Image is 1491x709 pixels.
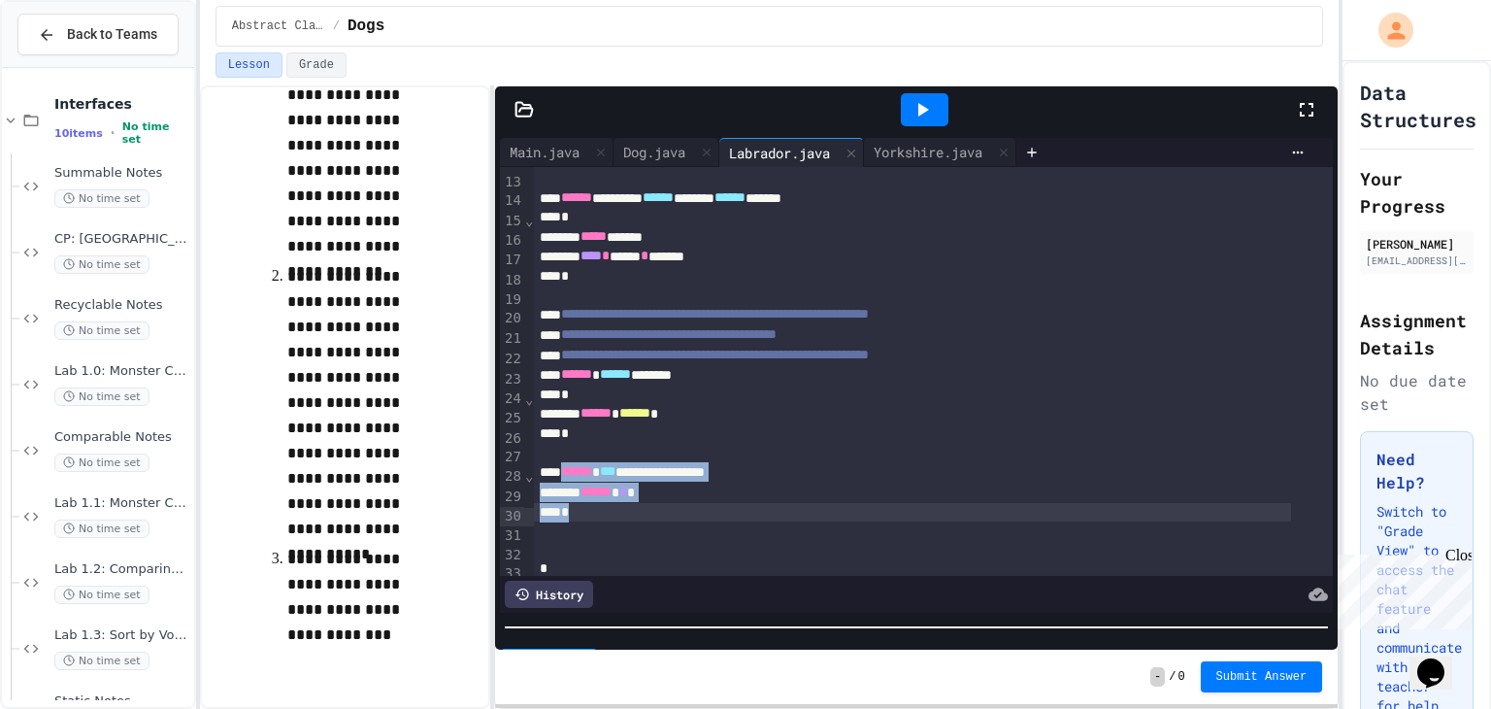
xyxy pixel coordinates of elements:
div: 30 [500,507,524,526]
span: Submit Answer [1216,669,1308,685]
span: Abstract Classes [232,18,325,34]
span: Summable Notes [54,165,190,182]
div: 20 [500,309,524,329]
div: 14 [500,191,524,212]
div: 33 [500,564,524,584]
span: Dogs [348,15,384,38]
div: Dog.java [613,142,695,162]
div: 16 [500,231,524,252]
span: CP: [GEOGRAPHIC_DATA] [54,231,190,248]
div: 26 [500,429,524,449]
span: Lab 1.1: Monster Check 2 [54,495,190,512]
span: No time set [54,189,149,208]
span: Fold line [524,468,534,484]
span: Lab 1.3: Sort by Vowels [54,627,190,644]
span: Recyclable Notes [54,297,190,314]
div: [PERSON_NAME] [1366,235,1468,253]
span: No time set [122,120,190,146]
span: No time set [54,388,149,406]
div: 29 [500,488,524,508]
div: 23 [500,370,524,390]
span: No time set [54,454,149,472]
span: Lab 1.2: Comparing Points [54,561,190,578]
div: Main.java [500,142,589,162]
span: - [1150,667,1165,687]
h2: Your Progress [1360,165,1474,219]
span: Interfaces [54,95,190,113]
div: Yorkshire.java [864,142,992,162]
h1: Data Structures [1360,79,1476,133]
div: Labrador.java [719,143,840,163]
div: Labrador.java [719,138,864,167]
div: 21 [500,329,524,350]
button: Submit Answer [1201,661,1323,692]
div: 27 [500,448,524,467]
h2: Assignment Details [1360,307,1474,361]
iframe: chat widget [1330,547,1472,629]
span: No time set [54,321,149,340]
div: 19 [500,290,524,310]
span: No time set [54,520,149,538]
div: Chat with us now!Close [8,8,134,123]
span: Fold line [524,213,534,228]
span: • [111,125,115,141]
div: Dog.java [613,138,719,167]
span: / [333,18,340,34]
div: No due date set [1360,369,1474,416]
button: Back to Teams [17,14,179,55]
span: No time set [54,255,149,274]
span: Back to Teams [67,24,157,45]
div: 24 [500,389,524,409]
div: 15 [500,212,524,231]
div: 25 [500,409,524,429]
span: Fold line [524,391,534,407]
div: 13 [500,173,524,192]
div: 31 [500,526,524,546]
iframe: chat widget [1409,631,1472,690]
div: My Account [1358,8,1418,52]
span: Lab 1.0: Monster Check 1 [54,363,190,380]
span: 10 items [54,127,103,140]
span: 0 [1177,669,1184,685]
div: 18 [500,271,524,290]
button: Grade [286,52,347,78]
div: Yorkshire.java [864,138,1016,167]
span: Comparable Notes [54,429,190,446]
h3: Need Help? [1376,448,1457,494]
div: Main.java [500,138,613,167]
div: 17 [500,251,524,271]
span: No time set [54,586,149,604]
div: 32 [500,546,524,565]
div: History [505,581,593,608]
span: / [1169,669,1176,685]
span: No time set [54,652,149,670]
div: [EMAIL_ADDRESS][DOMAIN_NAME] [1366,253,1468,268]
button: Lesson [215,52,282,78]
div: 22 [500,350,524,370]
div: 28 [500,467,524,488]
